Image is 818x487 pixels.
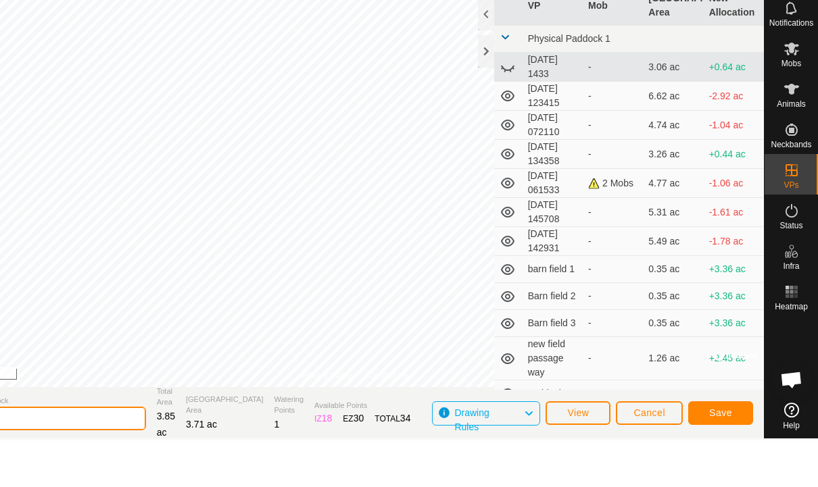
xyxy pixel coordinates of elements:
[777,147,806,155] span: Animals
[643,427,703,454] td: 5.36 ac
[783,468,800,476] span: Help
[771,406,812,446] div: Open chat
[765,444,818,482] a: Help
[616,448,683,471] button: Cancel
[314,458,332,472] div: IZ
[588,398,637,412] div: -
[588,309,637,323] div: -
[688,448,753,471] button: Save
[643,330,703,357] td: 0.35 ac
[186,465,217,476] span: 3.71 ac
[583,32,643,72] th: Mob
[588,136,637,150] div: -
[643,186,703,215] td: 3.26 ac
[643,157,703,186] td: 4.74 ac
[643,32,703,72] th: [GEOGRAPHIC_DATA] Area
[781,106,801,114] span: Mobs
[588,107,637,121] div: -
[779,268,802,276] span: Status
[704,186,764,215] td: +0.44 ac
[704,330,764,357] td: +3.36 ac
[523,215,583,245] td: [DATE] 061533
[643,274,703,303] td: 5.49 ac
[588,223,637,237] div: 2 Mobs
[784,228,798,236] span: VPs
[523,128,583,157] td: [DATE] 123415
[704,427,764,454] td: -1.66 ac
[314,446,410,458] span: Available Points
[523,245,583,274] td: [DATE] 145708
[704,357,764,384] td: +3.36 ac
[588,433,637,447] div: -
[528,80,610,91] span: Physical Paddock 1
[523,157,583,186] td: [DATE] 072110
[704,157,764,186] td: -1.04 ac
[643,357,703,384] td: 0.35 ac
[523,99,583,128] td: [DATE] 1433
[704,128,764,157] td: -2.92 ac
[771,187,811,195] span: Neckbands
[157,457,175,484] span: 3.85 ac
[588,363,637,377] div: -
[274,440,304,463] span: Watering Points
[354,459,364,470] span: 30
[704,99,764,128] td: +0.64 ac
[643,303,703,330] td: 0.35 ac
[368,416,408,428] a: Contact Us
[704,384,764,427] td: +2.45 ac
[214,14,224,28] span: JL
[523,303,583,330] td: barn field 1
[633,454,665,465] span: Cancel
[322,459,333,470] span: 18
[643,384,703,427] td: 1.26 ac
[643,128,703,157] td: 6.62 ac
[523,186,583,215] td: [DATE] 134358
[772,25,810,33] span: Schedules
[523,32,583,72] th: VP
[16,9,185,33] img: Gallagher Logo
[523,384,583,427] td: new field passage way
[588,281,637,295] div: -
[502,8,764,24] h2: VP Area Comparison
[704,303,764,330] td: +3.36 ac
[643,99,703,128] td: 3.06 ac
[704,32,764,72] th: New Allocation
[643,245,703,274] td: 5.31 ac
[704,245,764,274] td: -1.61 ac
[588,165,637,179] div: -
[523,330,583,357] td: Barn field 2
[588,252,637,266] div: -
[274,465,280,476] span: 1
[643,215,703,245] td: 4.77 ac
[523,427,583,454] td: paddock 1
[769,66,813,74] span: Notifications
[375,458,410,472] div: TOTAL
[704,274,764,303] td: -1.78 ac
[546,448,610,471] button: View
[157,432,175,455] span: Total Area
[523,357,583,384] td: Barn field 3
[454,454,489,479] span: Drawing Rules
[588,194,637,208] div: -
[567,454,589,465] span: View
[775,349,808,357] span: Heatmap
[783,309,799,317] span: Infra
[343,458,364,472] div: EZ
[588,336,637,350] div: -
[186,440,264,463] span: [GEOGRAPHIC_DATA] Area
[302,416,352,428] a: Privacy Policy
[400,459,411,470] span: 34
[523,274,583,303] td: [DATE] 142931
[709,454,732,465] span: Save
[704,215,764,245] td: -1.06 ac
